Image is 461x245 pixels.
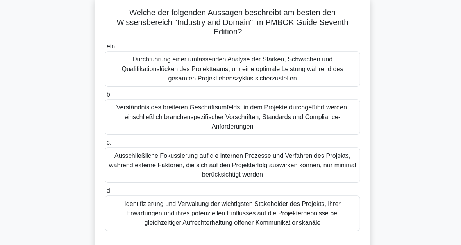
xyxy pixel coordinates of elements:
[104,146,357,181] div: Ausschließliche Fokussierung auf die internen Prozesse und Verfahren des Projekts, während extern...
[105,186,111,192] span: d.
[105,90,111,97] span: b.
[104,98,357,134] div: Verständnis des breiteren Geschäftsumfelds, in dem Projekte durchgeführt werden, einschließlich b...
[104,194,357,229] div: Identifizierung und Verwaltung der wichtigsten Stakeholder des Projekts, ihrer Erwartungen und ih...
[105,43,116,49] span: ein.
[116,8,345,36] font: Welche der folgenden Aussagen beschreibt am besten den Wissensbereich "Industry and Domain" im PM...
[105,138,110,145] span: c.
[104,51,357,86] div: Durchführung einer umfassenden Analyse der Stärken, Schwächen und Qualifikationslücken des Projek...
